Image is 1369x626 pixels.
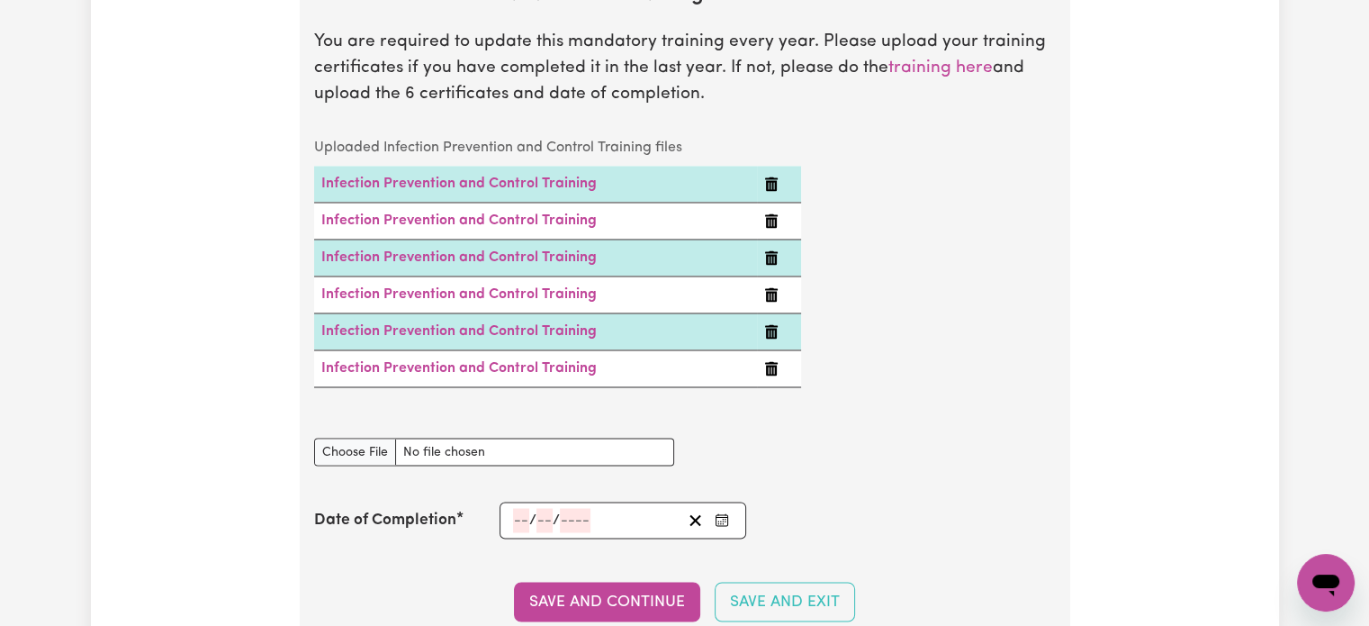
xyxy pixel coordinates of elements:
a: Infection Prevention and Control Training [321,250,597,265]
button: Delete Infection Prevention and Control Training [764,210,779,231]
button: Delete Infection Prevention and Control Training [764,173,779,195]
input: -- [513,508,529,532]
caption: Uploaded Infection Prevention and Control Training files [314,130,801,166]
input: ---- [560,508,590,532]
a: Infection Prevention and Control Training [321,213,597,228]
button: Delete Infection Prevention and Control Training [764,284,779,305]
button: Delete Infection Prevention and Control Training [764,358,779,379]
button: Save and Exit [715,582,855,621]
button: Delete Infection Prevention and Control Training [764,247,779,268]
span: / [529,512,536,528]
a: Infection Prevention and Control Training [321,287,597,302]
button: Clear date [681,508,709,532]
button: Delete Infection Prevention and Control Training [764,321,779,342]
a: Infection Prevention and Control Training [321,324,597,339]
button: Enter the Date of Completion of your Infection Prevention and Control Training [709,508,734,532]
span: / [553,512,560,528]
button: Save and Continue [514,582,700,621]
a: Infection Prevention and Control Training [321,177,597,191]
a: training here [888,59,993,77]
label: Date of Completion [314,508,456,531]
a: Infection Prevention and Control Training [321,361,597,376]
p: You are required to update this mandatory training every year. Please upload your training certif... [314,30,1056,107]
iframe: Button to launch messaging window [1297,554,1355,612]
input: -- [536,508,553,532]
